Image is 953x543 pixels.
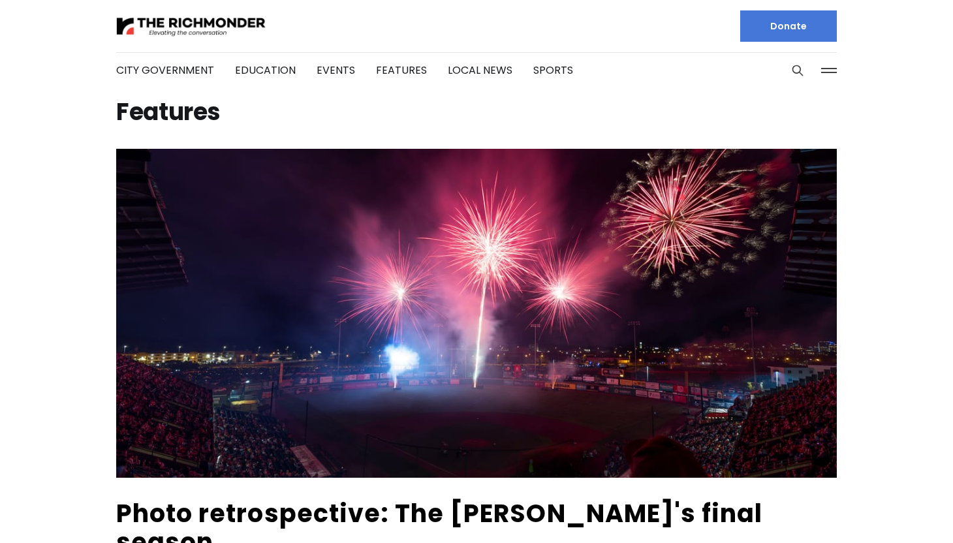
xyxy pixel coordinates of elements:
[448,63,512,78] a: Local News
[533,63,573,78] a: Sports
[116,102,837,123] h1: Features
[317,63,355,78] a: Events
[235,63,296,78] a: Education
[788,61,807,80] button: Search this site
[376,63,427,78] a: Features
[116,63,214,78] a: City Government
[740,10,837,42] a: Donate
[116,15,266,38] img: The Richmonder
